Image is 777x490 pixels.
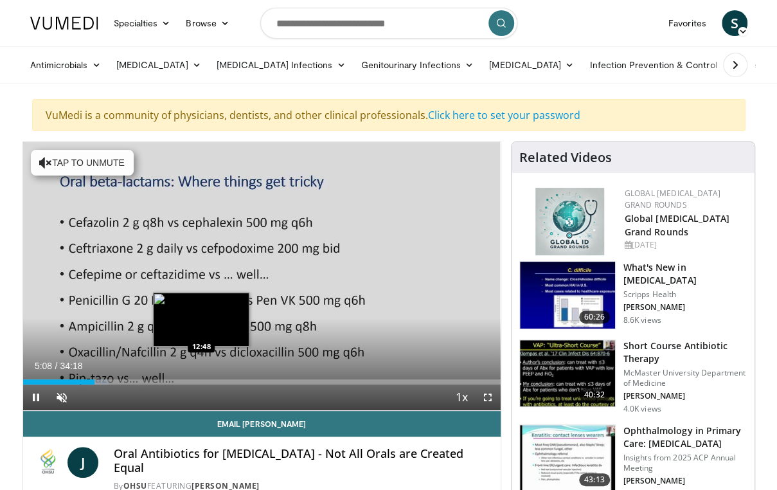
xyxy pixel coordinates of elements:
[519,150,612,165] h4: Related Videos
[475,385,501,410] button: Fullscreen
[519,340,747,414] a: 40:32 Short Course Antibiotic Therapy McMaster University Department of Medicine [PERSON_NAME] 4....
[209,52,353,78] a: [MEDICAL_DATA] Infections
[32,99,746,131] div: VuMedi is a community of physicians, dentists, and other clinical professionals.
[55,361,58,371] span: /
[449,385,475,410] button: Playback Rate
[623,302,747,313] p: [PERSON_NAME]
[520,262,615,329] img: 8828b190-63b7-4755-985f-be01b6c06460.150x105_q85_crop-smart_upscale.jpg
[67,447,98,478] a: J
[623,340,747,365] h3: Short Course Antibiotic Therapy
[623,404,661,414] p: 4.0K views
[23,379,501,385] div: Progress Bar
[23,385,49,410] button: Pause
[49,385,75,410] button: Unmute
[106,10,179,36] a: Specialties
[623,424,747,450] h3: Ophthalmology in Primary Care: [MEDICAL_DATA]
[625,212,729,238] a: Global [MEDICAL_DATA] Grand Rounds
[60,361,82,371] span: 34:18
[33,447,62,478] img: OHSU
[23,411,501,437] a: Email [PERSON_NAME]
[109,52,209,78] a: [MEDICAL_DATA]
[623,315,661,325] p: 8.6K views
[623,289,747,300] p: Scripps Health
[579,311,610,323] span: 60:26
[623,261,747,287] h3: What's New in [MEDICAL_DATA]
[178,10,237,36] a: Browse
[535,188,604,255] img: e456a1d5-25c5-46f9-913a-7a343587d2a7.png.150x105_q85_autocrop_double_scale_upscale_version-0.2.png
[520,340,615,407] img: 2bf877c0-eb7b-4425-8030-3dd848914f8d.150x105_q85_crop-smart_upscale.jpg
[22,52,109,78] a: Antimicrobials
[23,142,501,411] video-js: Video Player
[260,8,517,39] input: Search topics, interventions
[579,388,610,401] span: 40:32
[579,473,610,486] span: 43:13
[31,150,134,176] button: Tap to unmute
[481,52,582,78] a: [MEDICAL_DATA]
[428,108,580,122] a: Click here to set your password
[625,188,721,210] a: Global [MEDICAL_DATA] Grand Rounds
[114,447,490,475] h4: Oral Antibiotics for [MEDICAL_DATA] - Not All Orals are Created Equal
[623,476,747,486] p: [PERSON_NAME]
[35,361,52,371] span: 5:08
[722,10,747,36] a: S
[30,17,98,30] img: VuMedi Logo
[153,293,249,347] img: image.jpeg
[582,52,737,78] a: Infection Prevention & Control
[519,261,747,329] a: 60:26 What's New in [MEDICAL_DATA] Scripps Health [PERSON_NAME] 8.6K views
[625,239,744,251] div: [DATE]
[353,52,481,78] a: Genitourinary Infections
[623,368,747,388] p: McMaster University Department of Medicine
[623,391,747,401] p: [PERSON_NAME]
[661,10,714,36] a: Favorites
[623,453,747,473] p: Insights from 2025 ACP Annual Meeting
